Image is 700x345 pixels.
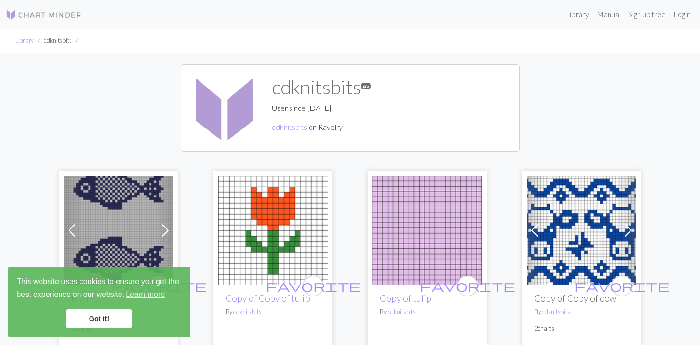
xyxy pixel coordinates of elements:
h1: cdknitsbits [272,76,371,99]
a: Library [562,5,593,24]
a: Library [15,37,34,44]
a: cdknitsbits [542,308,570,315]
button: favourite [303,276,324,296]
a: learn more about cookies [124,287,166,302]
h2: Copy of Copy of cow [534,293,629,304]
i: favourite [420,276,515,296]
li: cdknitsbits [34,36,72,45]
p: on Ravelry [272,121,371,133]
a: dismiss cookie message [66,309,132,328]
p: By [226,307,320,316]
a: fish bag art.png [64,225,173,234]
p: By [380,307,474,316]
div: cookieconsent [8,267,190,337]
i: favourite [266,276,361,296]
i: favourite [574,276,670,296]
a: tulip [218,225,328,234]
p: By [534,307,629,316]
p: User since [DATE] [272,102,371,114]
a: Copy of Copy of tulip [226,293,310,304]
img: Logo [6,9,82,20]
a: Copy of tulip [380,293,431,304]
a: cdknitsbits [388,308,416,315]
span: favorite [420,278,515,293]
button: favourite [611,276,632,296]
span: favorite [574,278,670,293]
img: fish bag art.png [64,176,173,285]
span: This website uses cookies to ensure you get the best experience on our website. [17,276,181,302]
img: tulip [372,176,482,285]
span: favorite [266,278,361,293]
a: cdknitsbits [233,308,261,315]
a: Manual [593,5,624,24]
a: Login [670,5,694,24]
img: cow [527,176,636,285]
button: favourite [457,276,478,296]
p: 2 charts [534,324,629,333]
img: tulip [218,176,328,285]
span: pro [361,83,371,89]
a: cow [527,225,636,234]
a: tulip [372,225,482,234]
a: cdknitsbits [272,122,307,131]
a: Sign up free [624,5,670,24]
img: cdknitsbits [189,72,260,144]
